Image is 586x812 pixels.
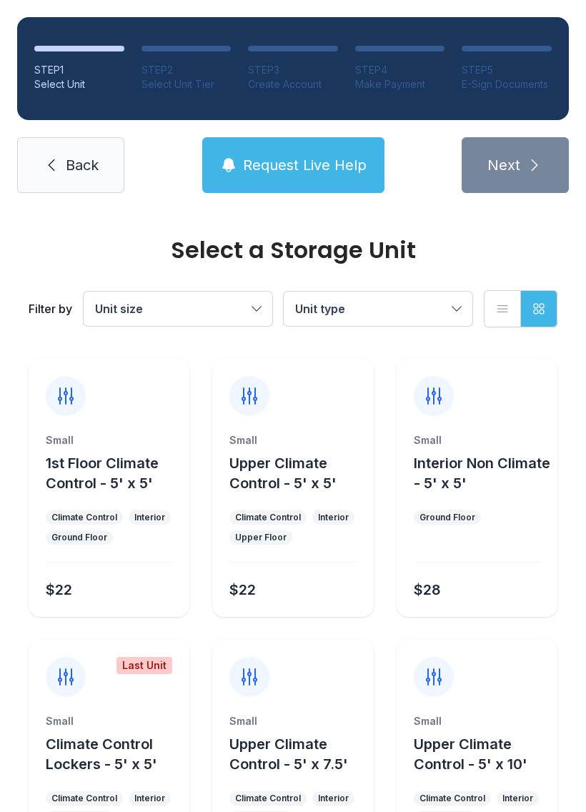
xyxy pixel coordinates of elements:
div: Climate Control [235,512,301,523]
div: Filter by [29,300,72,317]
span: 1st Floor Climate Control - 5' x 5' [46,455,159,492]
span: Climate Control Lockers - 5' x 5' [46,736,157,773]
div: Last Unit [116,657,172,674]
div: Climate Control [51,793,117,804]
button: 1st Floor Climate Control - 5' x 5' [46,453,184,493]
div: Interior [318,793,349,804]
button: Upper Climate Control - 5' x 7.5' [229,734,367,774]
div: Select Unit [34,77,124,91]
div: Climate Control [235,793,301,804]
div: $22 [229,580,256,600]
div: STEP 5 [462,63,552,77]
div: Small [46,433,172,447]
span: Request Live Help [243,155,367,175]
div: STEP 1 [34,63,124,77]
div: Upper Floor [235,532,287,543]
button: Upper Climate Control - 5' x 10' [414,734,552,774]
button: Upper Climate Control - 5' x 5' [229,453,367,493]
div: STEP 4 [355,63,445,77]
div: Make Payment [355,77,445,91]
div: STEP 2 [141,63,232,77]
div: Climate Control [51,512,117,523]
div: Climate Control [419,793,485,804]
div: Small [229,433,356,447]
span: Upper Climate Control - 5' x 5' [229,455,337,492]
div: $22 [46,580,72,600]
div: Ground Floor [419,512,475,523]
div: Interior [134,793,165,804]
span: Unit size [95,302,143,316]
div: Small [414,433,540,447]
button: Climate Control Lockers - 5' x 5' [46,734,184,774]
div: Select a Storage Unit [29,239,557,262]
button: Unit size [84,292,272,326]
div: Select Unit Tier [141,77,232,91]
div: Create Account [248,77,338,91]
div: Small [414,714,540,728]
button: Interior Non Climate - 5' x 5' [414,453,552,493]
div: Ground Floor [51,532,107,543]
div: Interior [502,793,533,804]
span: Upper Climate Control - 5' x 10' [414,736,527,773]
span: Next [487,155,520,175]
button: Unit type [284,292,472,326]
div: E-Sign Documents [462,77,552,91]
span: Back [66,155,99,175]
div: Interior [134,512,165,523]
div: Small [46,714,172,728]
span: Unit type [295,302,345,316]
div: $28 [414,580,441,600]
span: Upper Climate Control - 5' x 7.5' [229,736,348,773]
div: Interior [318,512,349,523]
span: Interior Non Climate - 5' x 5' [414,455,550,492]
div: STEP 3 [248,63,338,77]
div: Small [229,714,356,728]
